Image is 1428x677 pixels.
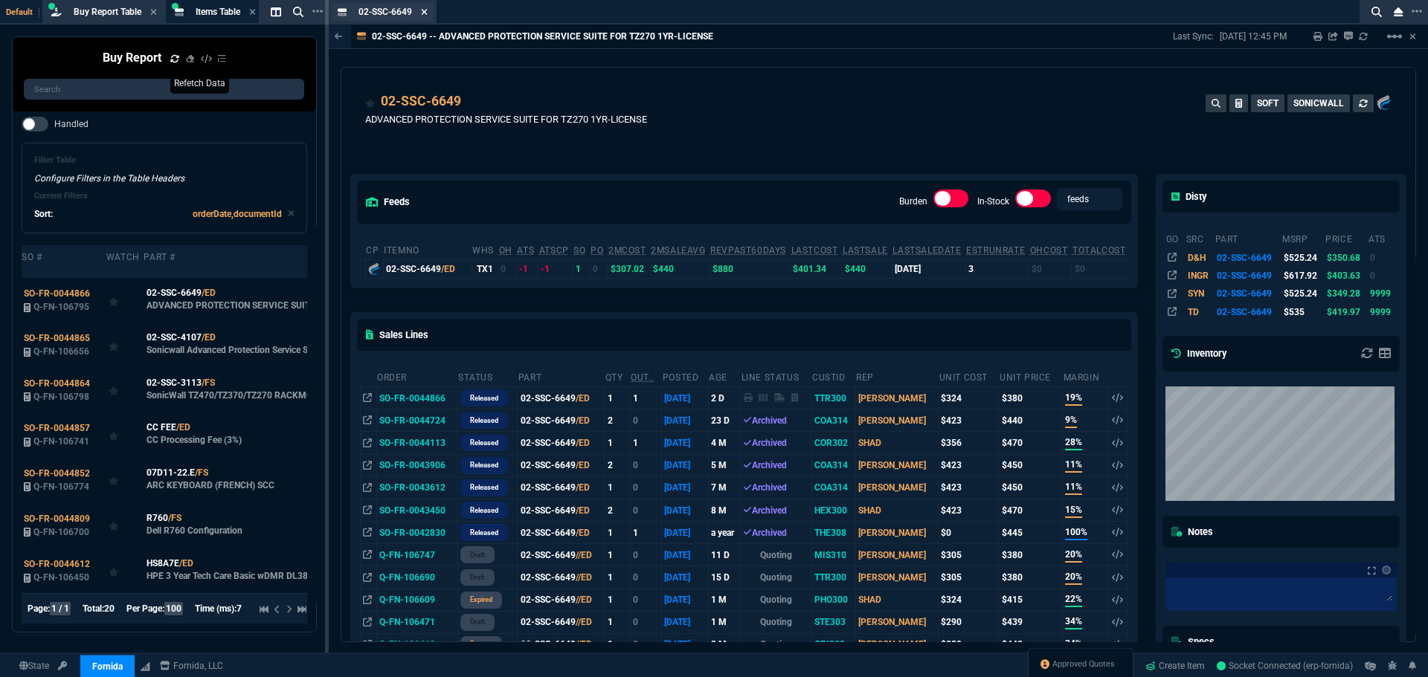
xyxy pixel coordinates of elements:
[1139,655,1211,677] a: Create Item
[1065,458,1082,473] span: 11%
[605,432,630,454] td: 1
[24,79,304,100] input: Search
[662,544,708,566] td: [DATE]
[365,112,647,126] p: ADVANCED PROTECTION SERVICE SUITE FOR TZ270 1YR-LICENSE
[33,392,89,402] span: Q-FN-106798
[605,409,630,432] td: 2
[855,476,938,499] td: [PERSON_NAME]
[1171,346,1226,360] h5: Inventory
[33,436,89,447] span: Q-FN-106741
[196,7,240,17] span: Items Table
[202,376,215,389] a: /FS
[591,245,603,256] abbr: Total units on open Purchase Orders
[1220,30,1287,42] p: [DATE] 12:45 PM
[999,454,1063,476] td: $450
[573,245,585,256] abbr: Total units on open Sales Orders
[576,482,590,493] span: /ED
[576,528,590,538] span: /ED
[363,460,372,470] nx-icon: Open In Opposite Panel
[708,522,740,544] td: a year
[34,207,53,221] p: Sort:
[202,286,216,299] a: /ED
[144,278,358,323] td: ADVANCED PROTECTION SERVICE SUITE FOR TZ270 1YR-LICENSE
[843,245,888,256] abbr: The last SO Inv price. No time limit. (ignore zeros)
[1325,303,1368,321] td: $419.97
[376,454,457,476] td: SO-FR-0043906
[147,331,202,344] span: 02-SSC-4107
[144,457,358,502] td: ARC KEYBOARD (FRENCH) SCC
[630,476,662,499] td: 0
[147,434,242,446] p: CC Processing Fee (3%)
[1165,303,1397,321] tr: SonicWall Advanced Protection Service Suite
[605,476,630,499] td: 1
[1065,503,1082,518] span: 15%
[383,239,472,260] th: ItemNo
[1368,285,1397,302] td: 9999
[470,594,492,606] p: expired
[1171,190,1206,204] h5: Disty
[1030,245,1068,256] abbr: Avg Cost of Inventory on-hand
[155,659,228,673] a: msbcCompanyName
[605,522,630,544] td: 1
[662,522,708,544] td: [DATE]
[630,522,662,544] td: 1
[33,302,89,312] span: Q-FN-106795
[33,527,89,537] span: Q-FN-106700
[1072,245,1125,256] abbr: Total Cost of Units on Hand
[472,259,498,278] td: TX1
[1015,190,1051,213] div: In-Stock
[605,544,630,566] td: 1
[147,376,202,389] span: 02-SSC-3113
[54,659,71,673] a: API TOKEN
[811,476,855,499] td: COA314
[965,259,1029,278] td: 3
[147,389,346,401] p: SonicWall TZ470/TZ370/TZ270 RACKMOUNT KIT
[24,514,90,524] span: SO-FR-0044809
[1186,285,1215,302] td: SYN
[605,387,630,409] td: 1
[376,544,457,566] td: Q-FN-106747
[1072,259,1130,278] td: $0
[630,454,662,476] td: 0
[176,421,190,434] a: /ED
[842,259,892,278] td: $440
[144,502,358,548] td: Dell R760 Configuration
[363,482,372,493] nx-icon: Open In Opposite Panel
[977,196,1009,207] label: In-Stock
[899,196,927,207] label: Burden
[1215,248,1282,266] td: 02-SSC-6649
[630,544,662,566] td: 0
[811,432,855,454] td: COR302
[743,548,808,562] p: Quoting
[363,415,372,426] nx-icon: Open In Opposite Panel
[24,333,90,343] span: SO-FR-0044865
[708,432,740,454] td: 4 M
[179,557,193,570] a: /ED
[855,432,938,454] td: SHAD
[147,525,242,537] p: Dell R760 Configuration
[24,288,90,299] span: SO-FR-0044866
[24,423,90,433] span: SO-FR-0044857
[1217,659,1353,673] a: gD2bxofBrmYKmJPpAACx
[941,526,996,540] div: $0
[381,91,461,111] div: 02-SSC-6649
[630,387,662,409] td: 1
[999,476,1063,499] td: $450
[743,436,808,450] div: Archived
[335,31,343,42] nx-icon: Back to Table
[941,481,996,494] div: $423
[662,476,708,499] td: [DATE]
[168,511,181,525] a: /FS
[470,549,485,561] p: draft
[576,415,590,426] span: /ED
[22,251,42,263] div: SO #
[147,511,168,525] span: R760
[363,505,372,516] nx-icon: Open In Opposite Panel
[892,259,965,278] td: [DATE]
[1165,227,1186,248] th: go
[576,393,590,404] span: /ED
[376,476,457,499] td: SO-FR-0043612
[892,245,961,256] abbr: The date of the last SO Inv price. No time limit. (ignore zeros)
[498,259,517,278] td: 0
[811,454,855,476] td: COA314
